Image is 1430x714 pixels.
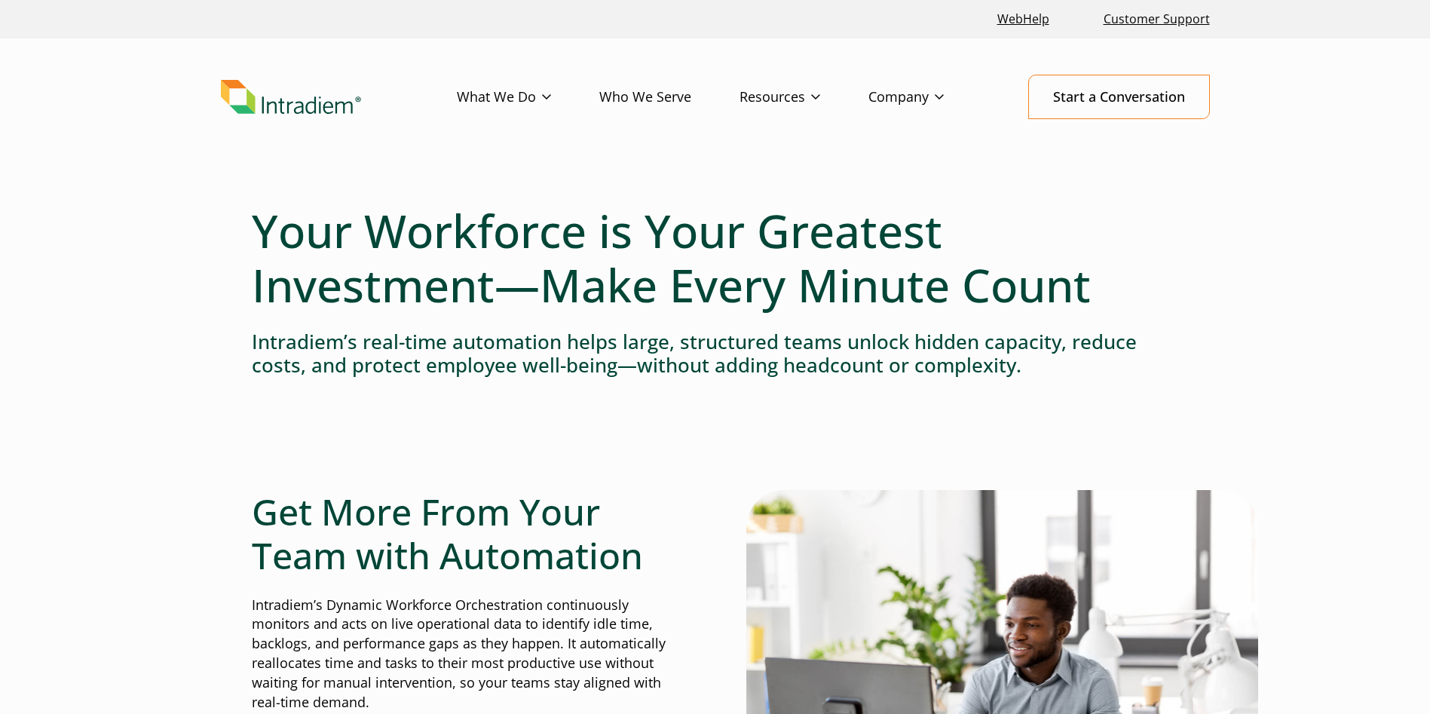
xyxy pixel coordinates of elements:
a: Link opens in a new window [991,3,1055,35]
a: Company [868,75,992,119]
h4: Intradiem’s real-time automation helps large, structured teams unlock hidden capacity, reduce cos... [252,330,1179,377]
a: Start a Conversation [1028,75,1210,119]
img: Intradiem [221,80,361,115]
h1: Your Workforce is Your Greatest Investment—Make Every Minute Count [252,204,1179,312]
a: Who We Serve [599,75,739,119]
h2: Get More From Your Team with Automation [252,490,684,577]
p: Intradiem’s Dynamic Workforce Orchestration continuously monitors and acts on live operational da... [252,596,684,712]
a: Resources [739,75,868,119]
a: Link to homepage of Intradiem [221,80,457,115]
a: Customer Support [1098,3,1216,35]
a: What We Do [457,75,599,119]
